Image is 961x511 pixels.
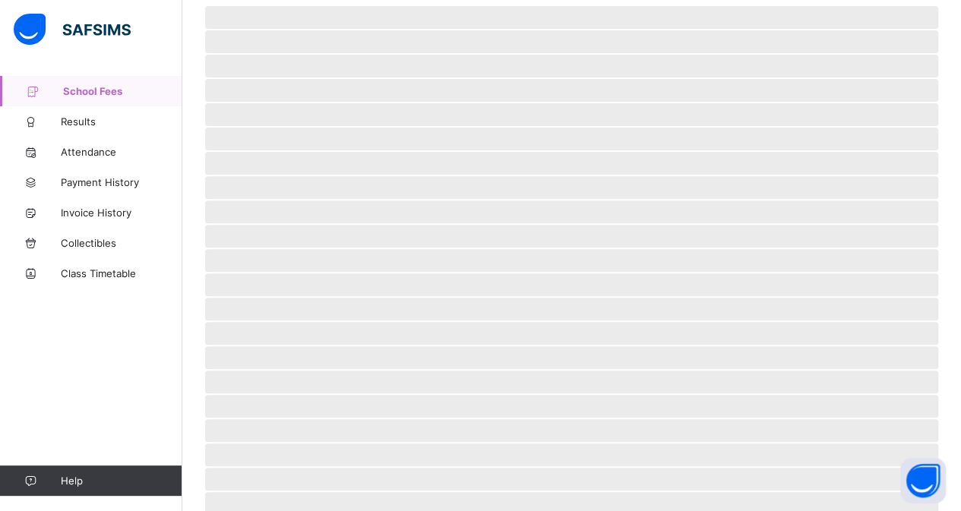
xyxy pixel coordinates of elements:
[61,115,182,128] span: Results
[205,55,938,77] span: ‌
[61,267,182,279] span: Class Timetable
[205,128,938,150] span: ‌
[205,298,938,320] span: ‌
[205,371,938,393] span: ‌
[900,458,946,503] button: Open asap
[205,346,938,369] span: ‌
[61,207,182,219] span: Invoice History
[61,475,182,487] span: Help
[205,322,938,345] span: ‌
[61,146,182,158] span: Attendance
[61,237,182,249] span: Collectibles
[205,6,938,29] span: ‌
[205,419,938,442] span: ‌
[205,443,938,466] span: ‌
[205,200,938,223] span: ‌
[205,273,938,296] span: ‌
[205,30,938,53] span: ‌
[205,395,938,418] span: ‌
[205,176,938,199] span: ‌
[205,468,938,490] span: ‌
[205,103,938,126] span: ‌
[205,249,938,272] span: ‌
[61,176,182,188] span: Payment History
[205,225,938,248] span: ‌
[63,85,182,97] span: School Fees
[205,152,938,175] span: ‌
[205,79,938,102] span: ‌
[14,14,131,46] img: safsims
